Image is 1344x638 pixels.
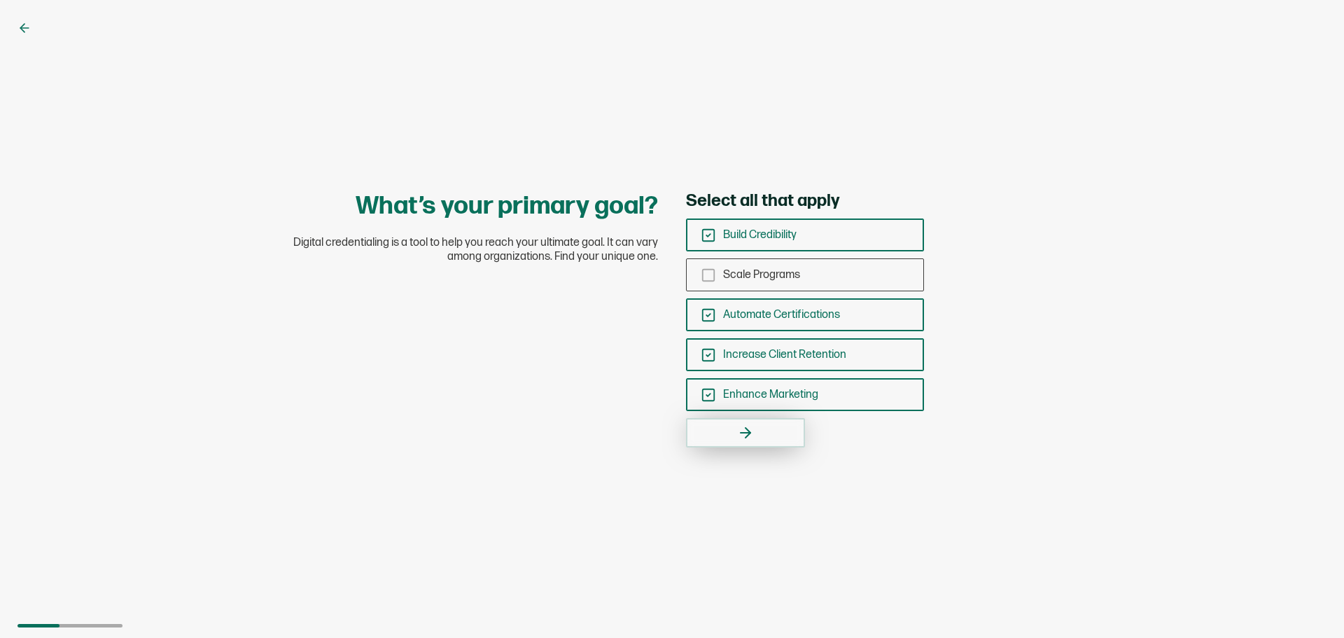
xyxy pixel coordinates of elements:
div: checkbox-group [686,219,924,411]
span: Scale Programs [723,268,800,282]
h1: What’s your primary goal? [356,190,658,222]
span: Automate Certifications [723,308,840,321]
span: Select all that apply [686,190,839,211]
span: Build Credibility [723,228,797,242]
span: Increase Client Retention [723,348,846,361]
iframe: Chat Widget [1274,571,1344,638]
span: Enhance Marketing [723,388,818,401]
span: Digital credentialing is a tool to help you reach your ultimate goal. It can vary among organizat... [266,236,658,264]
